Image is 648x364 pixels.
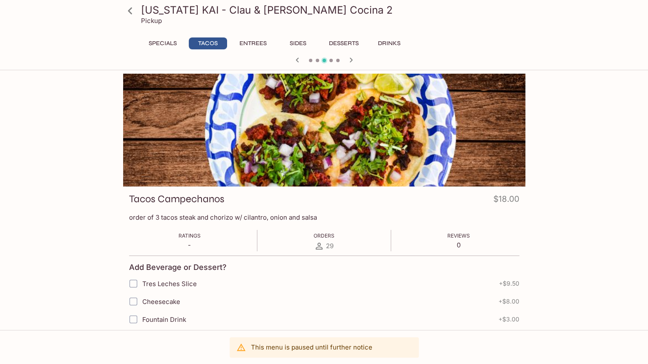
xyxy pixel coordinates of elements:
[447,232,470,239] span: Reviews
[141,3,522,17] h3: [US_STATE] KAI - Clau & [PERSON_NAME] Cocina 2
[123,74,525,186] div: Tacos Campechanos
[142,315,186,324] span: Fountain Drink
[498,316,519,323] span: + $3.00
[498,298,519,305] span: + $8.00
[129,213,519,221] p: order of 3 tacos steak and chorizo w/ cilantro, onion and salsa
[129,192,225,206] h3: Tacos Campechanos
[179,241,201,249] p: -
[142,298,180,306] span: Cheesecake
[234,37,272,49] button: Entrees
[279,37,317,49] button: Sides
[141,17,162,25] p: Pickup
[326,242,334,250] span: 29
[142,280,197,288] span: Tres Leches Slice
[129,263,227,272] h4: Add Beverage or Dessert?
[179,232,201,239] span: Ratings
[189,37,227,49] button: Tacos
[499,280,519,287] span: + $9.50
[144,37,182,49] button: Specials
[324,37,363,49] button: Desserts
[370,37,409,49] button: Drinks
[493,192,519,209] h4: $18.00
[251,343,372,351] p: This menu is paused until further notice
[314,232,334,239] span: Orders
[447,241,470,249] p: 0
